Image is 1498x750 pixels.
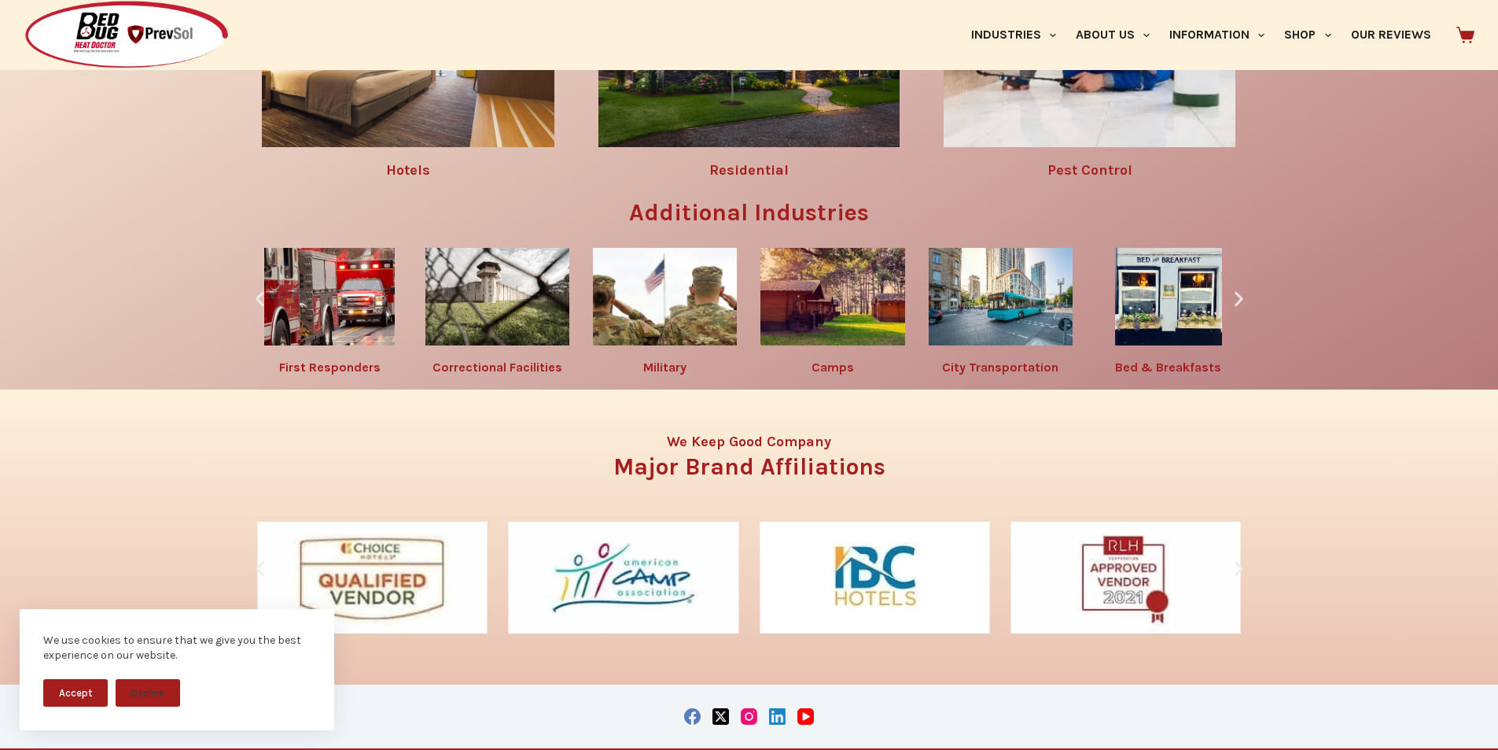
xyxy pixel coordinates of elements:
div: Previous slide [250,560,270,579]
div: 8 / 10 [418,240,577,382]
a: YouTube [797,708,814,725]
a: Pest Control [1047,161,1132,179]
a: LinkedIn [769,708,786,725]
div: 10 / 10 [753,240,912,382]
a: Residential [709,161,789,179]
a: Bed & Breakfasts [1115,360,1221,375]
button: Accept [43,679,108,707]
a: Camps [812,360,854,375]
button: Decline [116,679,180,707]
a: Military [643,360,686,375]
div: 10 / 10 [1003,514,1248,648]
a: First Responders [279,360,381,375]
div: 7 / 10 [249,240,409,382]
div: Next slide [1229,290,1249,309]
div: 9 / 10 [585,240,745,382]
div: 7 / 10 [250,514,495,648]
h3: Major Brand Affiliations [258,455,1241,478]
div: 1 / 10 [921,240,1080,382]
div: We use cookies to ensure that we give you the best experience on our website. [43,633,311,663]
div: 9 / 10 [752,514,997,648]
a: X (Twitter) [712,708,729,725]
div: Next slide [1229,560,1249,579]
div: 8 / 10 [501,514,746,648]
h3: Additional Industries [250,201,1249,224]
a: Instagram [741,708,757,725]
a: City Transportation [942,360,1058,375]
h4: We Keep Good Company [258,434,1241,449]
a: Facebook [684,708,701,725]
div: 2 / 10 [1088,240,1248,382]
div: Previous slide [250,290,270,309]
a: Correctional Facilities [432,360,562,375]
a: Hotels [386,161,430,179]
